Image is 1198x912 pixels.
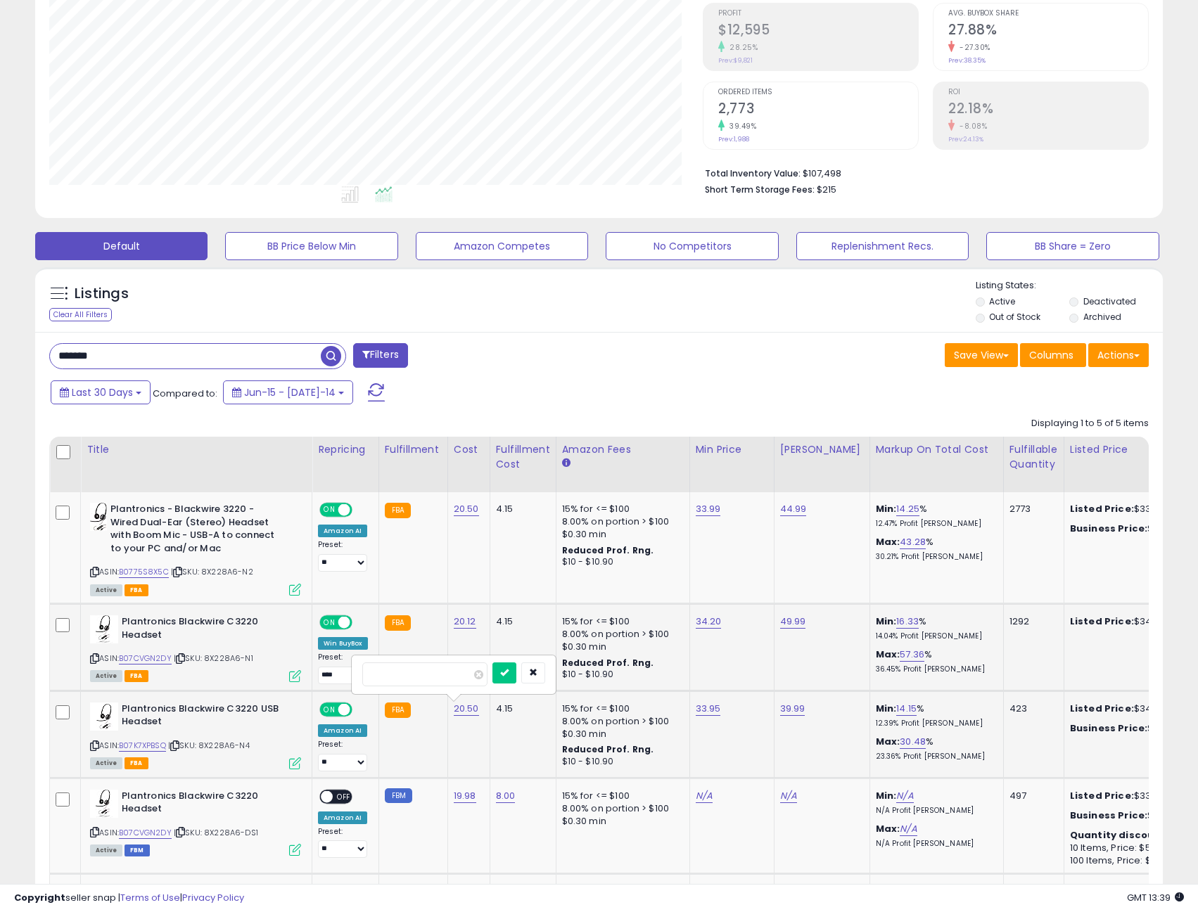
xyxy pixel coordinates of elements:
[120,891,180,904] a: Terms of Use
[780,442,864,457] div: [PERSON_NAME]
[171,566,253,577] span: | SKU: 8X228A6-N2
[153,387,217,400] span: Compared to:
[119,827,172,839] a: B07CVGN2DY
[896,615,919,629] a: 16.33
[562,457,571,470] small: Amazon Fees.
[90,757,122,769] span: All listings currently available for purchase on Amazon
[90,503,301,594] div: ASIN:
[51,380,151,404] button: Last 30 Days
[321,617,338,629] span: ON
[876,502,897,515] b: Min:
[1070,615,1187,628] div: $34.20
[321,703,338,715] span: ON
[876,736,993,762] div: %
[90,790,301,855] div: ASIN:
[14,891,65,904] strong: Copyright
[562,802,679,815] div: 8.00% on portion > $100
[1009,615,1053,628] div: 1292
[318,724,367,737] div: Amazon AI
[705,184,815,195] b: Short Term Storage Fees:
[876,752,993,762] p: 23.36% Profit [PERSON_NAME]
[718,101,918,120] h2: 2,773
[318,740,368,771] div: Preset:
[718,56,753,65] small: Prev: $9,821
[353,343,408,368] button: Filters
[454,502,479,516] a: 20.50
[896,502,919,516] a: 14.25
[1070,789,1134,802] b: Listed Price:
[333,790,355,802] span: OFF
[900,535,926,549] a: 43.28
[817,183,836,196] span: $215
[562,728,679,740] div: $0.30 min
[496,503,545,515] div: 4.15
[318,442,373,457] div: Repricing
[1070,702,1187,715] div: $34.99
[87,442,306,457] div: Title
[876,822,900,835] b: Max:
[725,121,756,131] small: 39.49%
[35,232,208,260] button: Default
[955,121,987,131] small: -8.08%
[562,743,654,755] b: Reduced Prof. Rng.
[876,648,900,661] b: Max:
[1070,842,1187,854] div: 10 Items, Price: $5
[876,536,993,562] div: %
[562,715,679,728] div: 8.00% on portion > $100
[900,735,926,749] a: 30.48
[955,42,990,53] small: -27.30%
[496,442,550,472] div: Fulfillment Cost
[948,10,1148,18] span: Avg. Buybox Share
[876,839,993,849] p: N/A Profit [PERSON_NAME]
[1127,891,1184,904] span: 2025-08-14 13:39 GMT
[562,815,679,828] div: $0.30 min
[125,844,150,856] span: FBM
[496,702,545,715] div: 4.15
[318,637,368,650] div: Win BuyBox
[72,385,133,399] span: Last 30 Days
[174,653,253,664] span: | SKU: 8X228A6-N1
[416,232,588,260] button: Amazon Competes
[876,503,993,529] div: %
[780,789,797,803] a: N/A
[454,789,476,803] a: 19.98
[718,22,918,41] h2: $12,595
[562,515,679,528] div: 8.00% on portion > $100
[90,702,118,731] img: 31NLWsxd+HL._SL40_.jpg
[1070,854,1187,867] div: 100 Items, Price: $7
[318,540,368,572] div: Preset:
[168,740,250,751] span: | SKU: 8X228A6-N4
[696,615,722,629] a: 34.20
[350,504,373,516] span: OFF
[1070,615,1134,628] b: Listed Price:
[90,615,301,681] div: ASIN:
[49,308,112,321] div: Clear All Filters
[562,669,679,681] div: $10 - $10.90
[1070,702,1134,715] b: Listed Price:
[385,442,442,457] div: Fulfillment
[986,232,1159,260] button: BB Share = Zero
[90,790,118,818] img: 31lKutjynCL._SL40_.jpg
[14,892,244,905] div: seller snap | |
[223,380,353,404] button: Jun-15 - [DATE]-14
[562,556,679,568] div: $10 - $10.90
[1070,721,1147,735] b: Business Price:
[876,735,900,748] b: Max:
[948,135,983,143] small: Prev: 24.13%
[562,615,679,628] div: 15% for <= $100
[876,719,993,728] p: 12.39% Profit [PERSON_NAME]
[125,584,148,596] span: FBA
[350,617,373,629] span: OFF
[1070,522,1187,535] div: $34.15
[1070,722,1187,735] div: $36.67
[562,528,679,541] div: $0.30 min
[225,232,397,260] button: BB Price Below Min
[244,385,336,399] span: Jun-15 - [DATE]-14
[780,502,807,516] a: 44.99
[122,790,293,819] b: Plantronics Blackwire C3220 Headset
[350,703,373,715] span: OFF
[948,22,1148,41] h2: 27.88%
[1009,702,1053,715] div: 423
[1070,442,1192,457] div: Listed Price
[606,232,778,260] button: No Competitors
